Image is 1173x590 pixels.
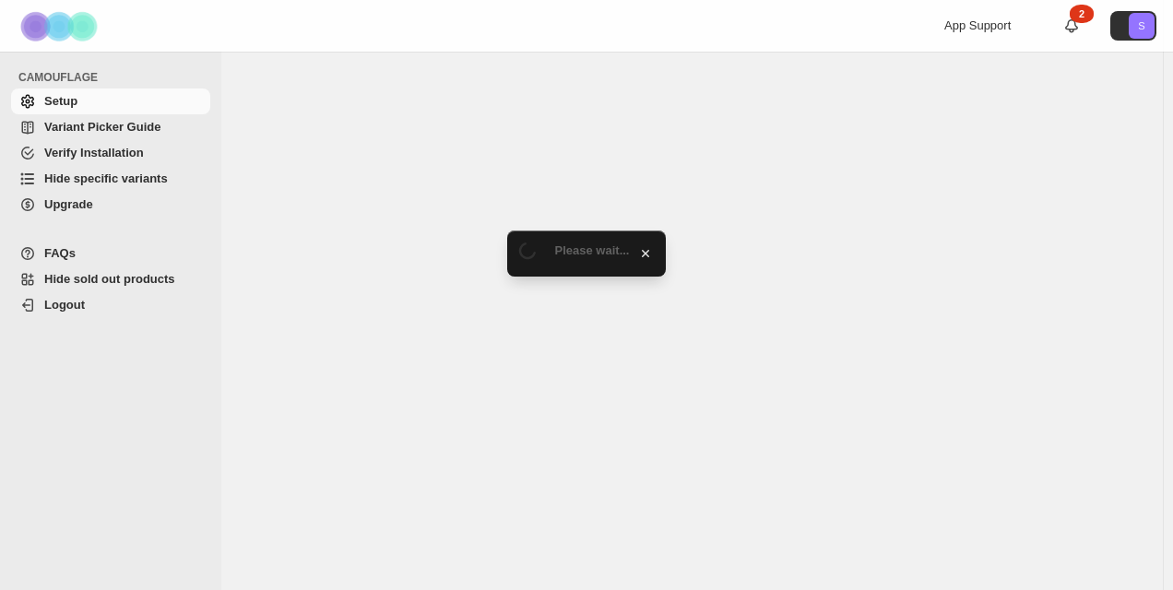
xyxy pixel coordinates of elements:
span: FAQs [44,246,76,260]
span: Logout [44,298,85,312]
span: Hide specific variants [44,171,168,185]
span: Please wait... [555,243,630,257]
a: Variant Picker Guide [11,114,210,140]
a: Upgrade [11,192,210,218]
span: Hide sold out products [44,272,175,286]
span: Avatar with initials S [1129,13,1155,39]
span: Verify Installation [44,146,144,159]
a: Setup [11,88,210,114]
button: Avatar with initials S [1110,11,1156,41]
text: S [1138,20,1144,31]
a: Hide sold out products [11,266,210,292]
a: FAQs [11,241,210,266]
a: Verify Installation [11,140,210,166]
a: Logout [11,292,210,318]
span: Upgrade [44,197,93,211]
a: Hide specific variants [11,166,210,192]
span: App Support [944,18,1011,32]
span: Variant Picker Guide [44,120,160,134]
a: 2 [1062,17,1081,35]
div: 2 [1070,5,1094,23]
span: Setup [44,94,77,108]
img: Camouflage [15,1,107,52]
span: CAMOUFLAGE [18,70,212,85]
